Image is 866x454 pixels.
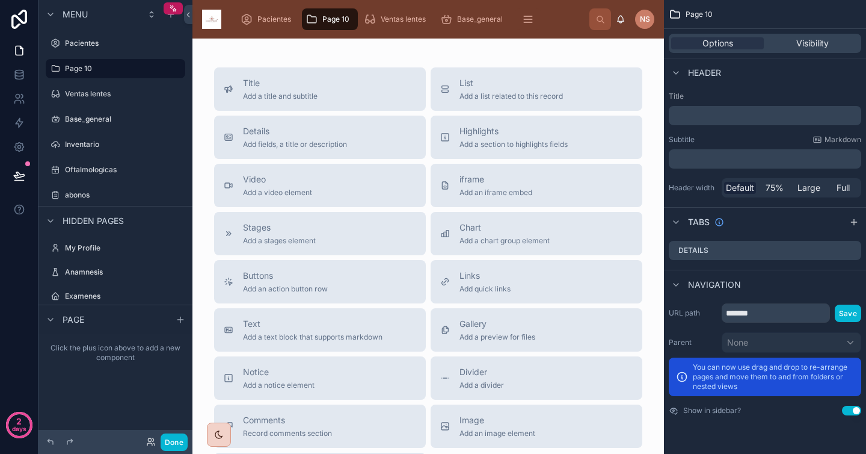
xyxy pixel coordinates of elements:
label: Anamnesis [65,267,183,277]
span: Add a text block that supports markdown [243,332,382,342]
span: NS [640,14,650,24]
span: List [459,77,563,89]
a: Examenes [46,287,185,306]
button: DetailsAdd fields, a title or description [214,116,426,159]
span: Add a preview for files [459,332,535,342]
span: Stages [243,222,316,234]
label: Subtitle [669,135,695,145]
div: scrollable content [669,149,861,169]
button: ChartAdd a chart group element [431,212,642,255]
span: Gallery [459,318,535,330]
button: GalleryAdd a preview for files [431,308,642,352]
span: Pacientes [257,14,291,24]
a: Ventas lentes [46,84,185,104]
span: Title [243,77,318,89]
span: Options [702,37,733,49]
span: Add a list related to this record [459,92,563,101]
label: Pacientes [65,39,183,48]
span: Page [63,314,84,326]
label: Oftalmologicas [65,165,183,175]
span: Chart [459,222,550,234]
button: None [722,332,861,353]
span: Add an action button row [243,284,328,294]
button: LinksAdd quick links [431,260,642,303]
span: Default [726,182,754,194]
label: Header width [669,183,717,193]
a: Pacientes [46,34,185,53]
span: Record comments section [243,429,332,438]
span: Markdown [825,135,861,145]
label: abonos [65,190,183,200]
label: Examenes [65,291,183,301]
span: Page 10 [322,14,349,24]
label: Page 10 [65,64,178,73]
span: Hidden pages [63,215,124,227]
span: Visibility [796,37,829,49]
p: 2 [16,415,22,428]
label: My Profile [65,243,183,253]
button: DividerAdd a divider [431,356,642,400]
button: Save [835,305,861,322]
label: Inventario [65,140,183,149]
a: Oftalmologicas [46,160,185,179]
a: Base_general [437,8,511,30]
span: Navigation [688,279,741,291]
span: Image [459,414,535,426]
span: Header [688,67,721,79]
label: Details [678,246,708,255]
span: Add a notice element [243,381,315,390]
span: Ventas lentes [381,14,426,24]
span: Tabs [688,216,710,228]
span: Add quick links [459,284,511,294]
a: My Profile [46,238,185,258]
span: Add a section to highlights fields [459,140,568,149]
span: Links [459,270,511,282]
span: Add an image element [459,429,535,438]
a: abonos [46,185,185,205]
button: TitleAdd a title and subtitle [214,67,426,111]
span: Base_general [457,14,503,24]
span: Details [243,125,347,137]
span: Buttons [243,270,328,282]
label: Base_general [65,114,183,124]
span: Add fields, a title or description [243,140,347,149]
a: Inventario [46,135,185,154]
div: scrollable content [231,6,589,33]
button: ImageAdd an image element [431,405,642,448]
button: ListAdd a list related to this record [431,67,642,111]
label: Parent [669,338,717,347]
span: Video [243,173,312,185]
span: Text [243,318,382,330]
button: iframeAdd an iframe embed [431,164,642,207]
span: Menu [63,8,88,20]
a: Page 10 [46,59,185,78]
button: NoticeAdd a notice element [214,356,426,400]
button: Done [161,434,188,451]
span: Notice [243,366,315,378]
label: URL path [669,308,717,318]
div: Click the plus icon above to add a new component [38,334,192,372]
button: ButtonsAdd an action button row [214,260,426,303]
span: Page 10 [686,10,713,19]
a: Pacientes [237,8,299,30]
p: You can now use drag and drop to re-arrange pages and move them to and from folders or nested views [693,362,854,391]
div: scrollable content [669,106,861,125]
a: Base_general [46,110,185,129]
button: TextAdd a text block that supports markdown [214,308,426,352]
button: HighlightsAdd a section to highlights fields [431,116,642,159]
label: Ventas lentes [65,89,183,99]
button: CommentsRecord comments section [214,405,426,448]
label: Show in sidebar? [683,406,741,415]
span: iframe [459,173,532,185]
button: VideoAdd a video element [214,164,426,207]
a: Page 10 [302,8,358,30]
span: 75% [766,182,784,194]
a: Anamnesis [46,263,185,282]
span: Full [837,182,850,194]
p: days [12,420,26,437]
span: Comments [243,414,332,426]
span: Add a stages element [243,236,316,246]
img: App logo [202,10,221,29]
label: Title [669,92,861,101]
div: scrollable content [38,334,192,372]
